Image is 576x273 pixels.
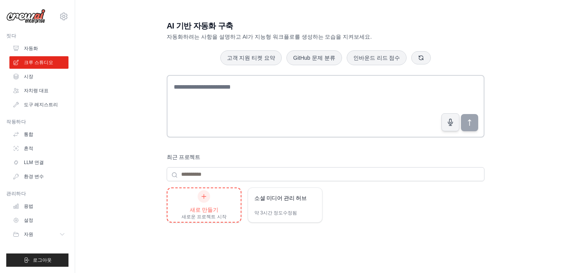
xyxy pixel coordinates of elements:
[6,9,45,24] img: 심벌 마크
[182,214,227,219] font: 새로운 프로젝트 시작
[24,160,44,165] font: LLM 연결
[167,154,200,160] font: 최근 프로젝트
[9,84,68,97] a: 자치령 대표
[24,88,49,93] font: 자치령 대표
[9,128,68,141] a: 통합
[24,203,33,209] font: 용법
[6,191,26,196] font: 관리하다
[283,210,297,216] font: 수정됨
[24,146,33,151] font: 흔적
[9,156,68,169] a: LLM 연결
[9,142,68,155] a: 흔적
[441,113,459,131] button: 클릭하여 자동화 아이디어를 말해보세요
[220,50,282,65] button: 고객 지원 티켓 요약
[353,55,400,61] font: 인바운드 리드 점수
[167,21,233,30] font: AI 기반 자동화 구축
[9,56,68,69] a: 크루 스튜디오
[167,34,372,40] font: 자동화하려는 사항을 설명하고 AI가 지능형 워크플로를 생성하는 모습을 지켜보세요.
[286,50,342,65] button: GitHub 문제 분류
[9,214,68,227] a: 설정
[293,55,335,61] font: GitHub 문제 분류
[9,70,68,83] a: 시장
[9,200,68,212] a: 용법
[347,50,407,65] button: 인바운드 리드 점수
[9,42,68,55] a: 자동화
[6,253,68,267] button: 로그아웃
[190,207,219,213] font: 새로 만들기
[227,55,275,61] font: 고객 지원 티켓 요약
[24,218,33,223] font: 설정
[24,102,58,107] font: 도구 레지스트리
[33,257,52,263] font: 로그아웃
[24,46,38,51] font: 자동화
[9,170,68,183] a: 환경 변수
[6,33,16,39] font: 짓다
[9,228,68,241] button: 자원
[9,98,68,111] a: 도구 레지스트리
[537,236,576,273] iframe: 채팅 위젯
[254,210,283,216] font: 약 3시간 정도
[24,174,44,179] font: 환경 변수
[6,119,26,125] font: 작동하다
[411,51,431,64] button: 새로운 제안을 받으세요
[24,132,33,137] font: 통합
[24,74,33,79] font: 시장
[254,195,306,201] font: 소셜 미디어 관리 허브
[24,60,53,65] font: 크루 스튜디오
[537,236,576,273] div: 대화하다
[24,232,33,237] font: 자원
